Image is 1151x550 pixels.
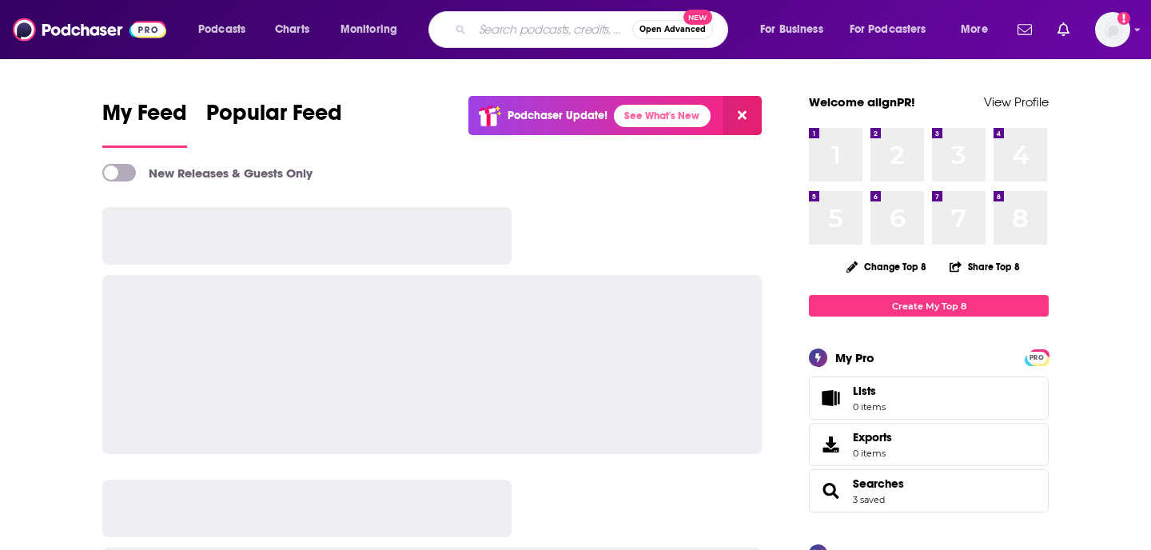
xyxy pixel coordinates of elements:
a: New Releases & Guests Only [102,164,313,181]
span: Lists [853,384,876,398]
span: Logged in as alignPR [1095,12,1130,47]
button: Open AdvancedNew [632,20,713,39]
button: open menu [950,17,1008,42]
p: Podchaser Update! [508,109,607,122]
span: Exports [853,430,892,444]
button: open menu [187,17,266,42]
a: Show notifications dropdown [1051,16,1076,43]
span: Lists [814,387,846,409]
span: For Podcasters [850,18,926,41]
a: Create My Top 8 [809,295,1049,317]
span: Podcasts [198,18,245,41]
button: Change Top 8 [837,257,936,277]
a: Welcome alignPR! [809,94,915,110]
a: 3 saved [853,494,885,505]
span: Open Advanced [639,26,706,34]
span: Exports [814,433,846,456]
span: PRO [1027,352,1046,364]
button: open menu [329,17,418,42]
span: Searches [809,469,1049,512]
a: See What's New [614,105,711,127]
img: User Profile [1095,12,1130,47]
a: Charts [265,17,319,42]
div: Search podcasts, credits, & more... [444,11,743,48]
span: Lists [853,384,886,398]
a: My Feed [102,99,187,148]
a: Searches [814,480,846,502]
span: 0 items [853,448,892,459]
a: Lists [809,377,1049,420]
span: Popular Feed [206,99,342,136]
span: For Business [760,18,823,41]
a: Popular Feed [206,99,342,148]
button: open menu [749,17,843,42]
span: Monitoring [341,18,397,41]
span: New [683,10,712,25]
a: Searches [853,476,904,491]
span: My Feed [102,99,187,136]
span: More [961,18,988,41]
span: 0 items [853,401,886,412]
button: Share Top 8 [949,251,1021,282]
a: PRO [1027,351,1046,363]
div: My Pro [835,350,874,365]
button: Show profile menu [1095,12,1130,47]
a: Exports [809,423,1049,466]
button: open menu [839,17,950,42]
img: Podchaser - Follow, Share and Rate Podcasts [13,14,166,45]
span: Charts [275,18,309,41]
a: Show notifications dropdown [1011,16,1038,43]
a: View Profile [984,94,1049,110]
input: Search podcasts, credits, & more... [472,17,632,42]
svg: Add a profile image [1117,12,1130,25]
